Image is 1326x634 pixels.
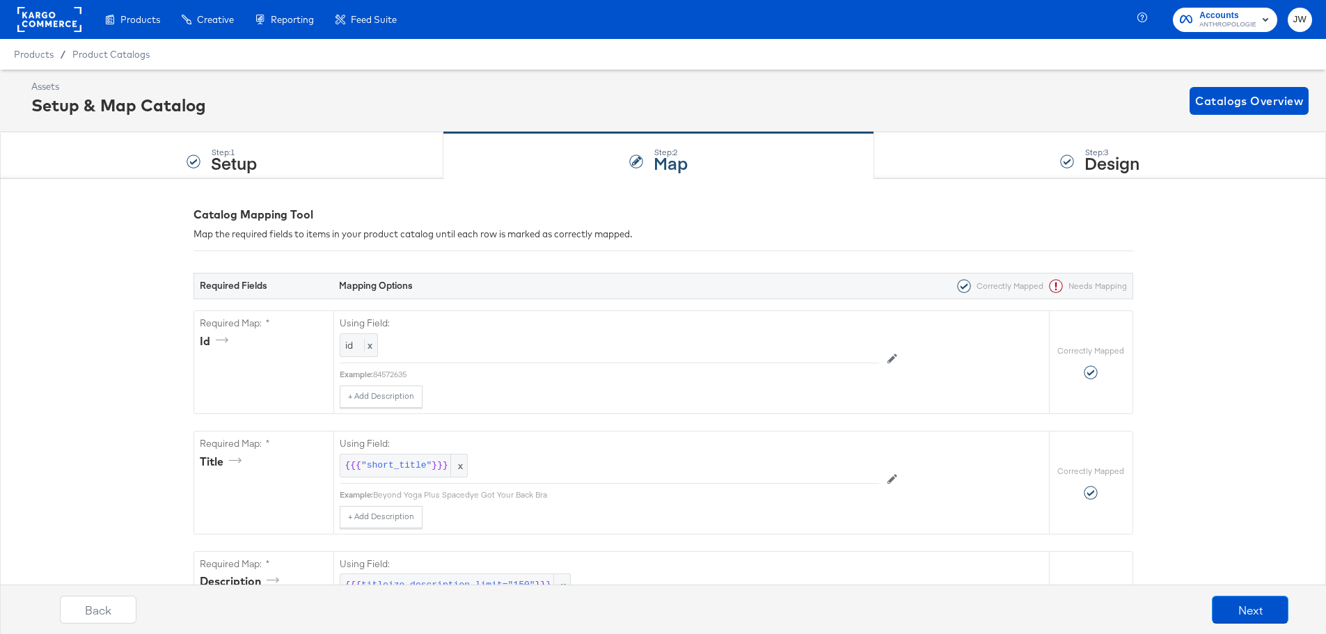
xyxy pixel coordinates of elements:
[373,369,879,380] div: 84572635
[271,14,314,25] span: Reporting
[432,459,448,473] span: }}}
[31,80,206,93] div: Assets
[72,49,150,60] a: Product Catalogs
[31,93,206,117] div: Setup & Map Catalog
[200,279,267,292] strong: Required Fields
[340,557,879,571] label: Using Field:
[1057,466,1124,477] label: Correctly Mapped
[200,333,233,349] div: id
[60,596,136,624] button: Back
[340,386,423,408] button: + Add Description
[373,489,879,500] div: Beyond Yoga Plus Spacedye Got Your Back Bra
[120,14,160,25] span: Products
[1084,148,1139,157] div: Step: 3
[340,489,373,500] div: Example:
[194,207,1133,223] div: Catalog Mapping Tool
[14,49,54,60] span: Products
[340,506,423,528] button: + Add Description
[340,369,373,380] div: Example:
[1293,12,1307,28] span: JW
[654,148,688,157] div: Step: 2
[1190,87,1309,115] button: Catalogs Overview
[1084,151,1139,174] strong: Design
[200,317,328,330] label: Required Map: *
[194,228,632,241] div: Map the required fields to items in your product catalog until each row is marked as correctly ma...
[200,454,246,470] div: title
[450,454,467,477] span: x
[197,14,234,25] span: Creative
[345,339,353,351] span: id
[364,339,372,351] span: x
[351,14,397,25] span: Feed Suite
[1199,8,1256,23] span: Accounts
[361,459,432,473] span: "short_title"
[654,151,688,174] strong: Map
[952,279,1043,293] div: Correctly Mapped
[1057,345,1124,356] label: Correctly Mapped
[340,317,879,330] label: Using Field:
[1288,8,1312,32] button: JW
[345,459,361,473] span: {{{
[200,557,328,571] label: Required Map: *
[1199,19,1256,31] span: ANTHROPOLOGIE
[1212,596,1288,624] button: Next
[54,49,72,60] span: /
[1195,91,1303,111] span: Catalogs Overview
[1043,279,1127,293] div: Needs Mapping
[339,279,413,292] strong: Mapping Options
[200,437,328,450] label: Required Map: *
[340,437,879,450] label: Using Field:
[1173,8,1277,32] button: AccountsANTHROPOLOGIE
[211,148,257,157] div: Step: 1
[211,151,257,174] strong: Setup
